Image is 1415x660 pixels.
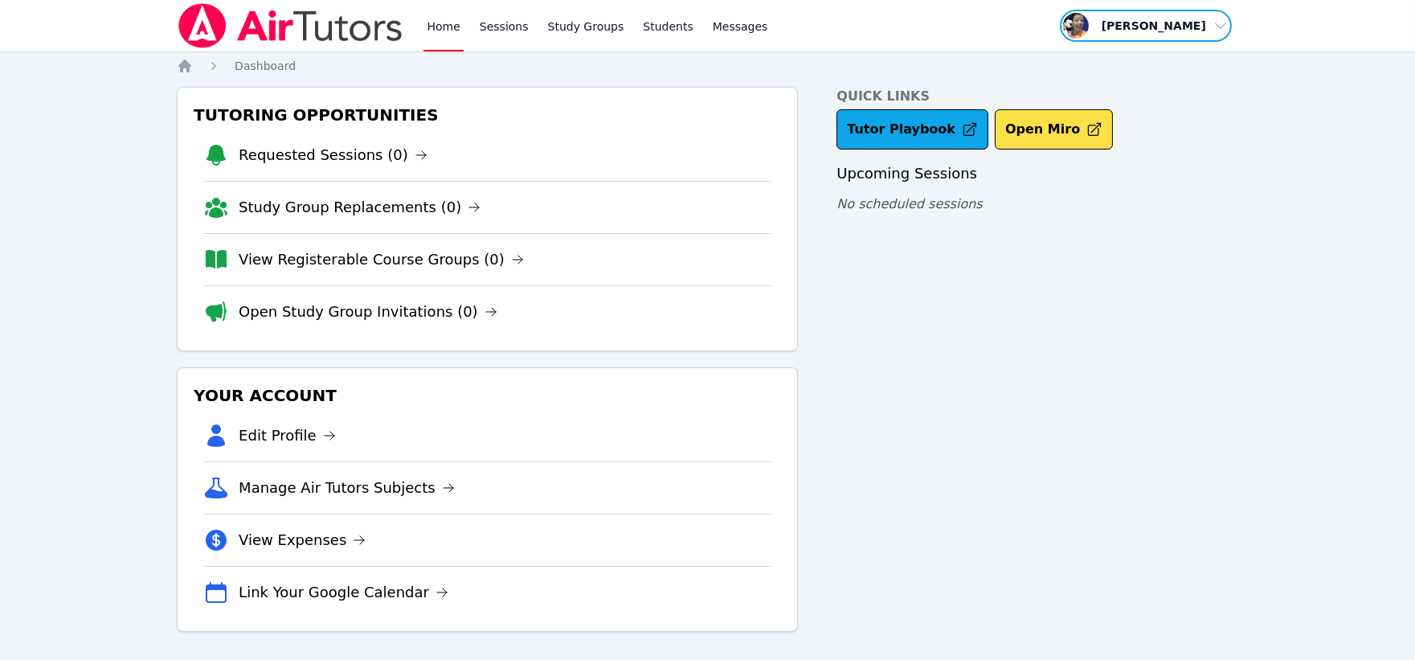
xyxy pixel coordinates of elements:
[235,58,296,74] a: Dashboard
[239,424,336,447] a: Edit Profile
[177,3,404,48] img: Air Tutors
[836,87,1238,106] h4: Quick Links
[235,59,296,72] span: Dashboard
[190,381,784,410] h3: Your Account
[239,581,448,604] a: Link Your Google Calendar
[239,477,455,499] a: Manage Air Tutors Subjects
[239,248,524,271] a: View Registerable Course Groups (0)
[836,109,988,150] a: Tutor Playbook
[177,58,1238,74] nav: Breadcrumb
[995,109,1113,150] button: Open Miro
[190,100,784,129] h3: Tutoring Opportunities
[713,18,768,35] span: Messages
[836,162,1238,185] h3: Upcoming Sessions
[239,301,497,323] a: Open Study Group Invitations (0)
[239,529,366,551] a: View Expenses
[836,196,982,211] span: No scheduled sessions
[239,144,427,166] a: Requested Sessions (0)
[239,196,481,219] a: Study Group Replacements (0)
